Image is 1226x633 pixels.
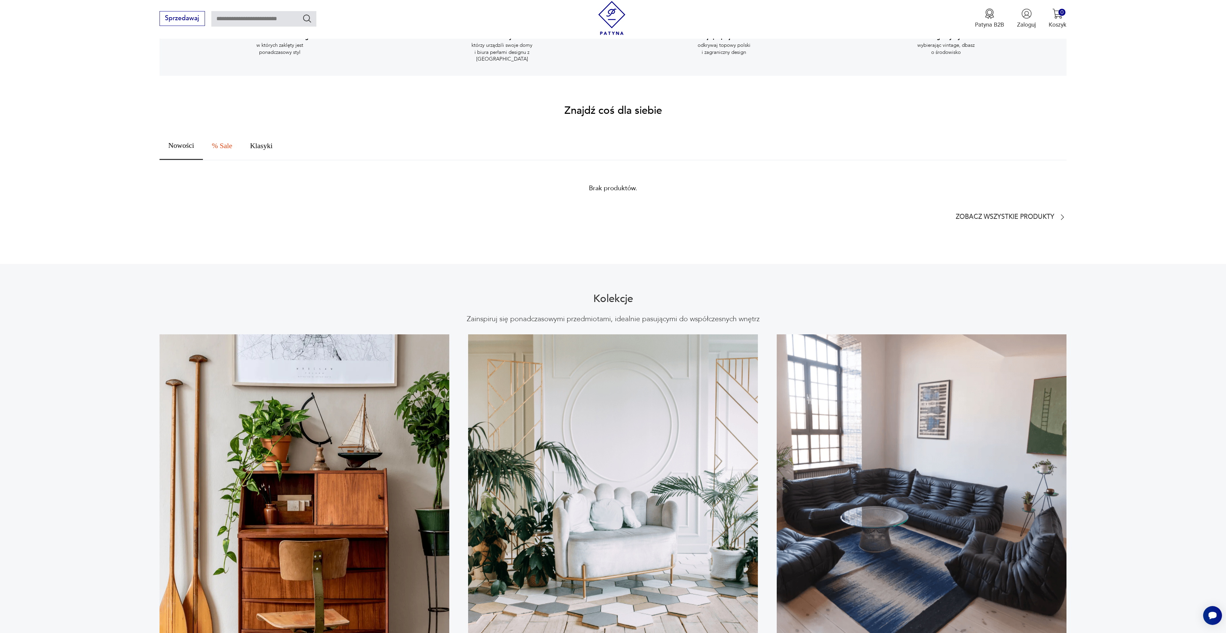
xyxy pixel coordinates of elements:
[1049,21,1066,29] p: Koszyk
[160,161,1067,199] div: Brak produktów.
[975,8,1004,29] a: Ikona medaluPatyna B2B
[975,21,1004,29] p: Patyna B2B
[243,42,317,56] p: w których zaklęty jest ponadczasowy styl
[160,11,205,26] button: Sprzedawaj
[1203,606,1222,625] iframe: Smartsupp widget button
[1049,8,1066,29] button: 0Koszyk
[302,13,312,23] button: Szukaj
[212,142,233,150] span: % Sale
[250,142,273,150] span: Klasyki
[465,42,539,62] p: którzy urządzili swoje domy i biura perłami designu z [GEOGRAPHIC_DATA]
[1017,21,1036,29] p: Zaloguj
[1058,9,1065,16] div: 0
[956,213,1066,221] a: Zobacz wszystkie produkty
[595,1,629,35] img: Patyna - sklep z meblami i dekoracjami vintage
[1052,8,1063,19] img: Ikona koszyka
[467,314,760,324] p: Zainspiruj się ponadczasowymi przedmiotami, idealnie pasującymi do współczesnych wnętrz
[975,8,1004,29] button: Patyna B2B
[909,42,983,56] p: wybierając vintage, dbasz o środowisko
[1017,8,1036,29] button: Zaloguj
[687,42,761,56] p: odkrywaj topowy polski i zagraniczny design
[564,106,662,115] h2: Znajdź coś dla siebie
[956,214,1054,220] p: Zobacz wszystkie produkty
[168,142,194,149] span: Nowości
[593,294,633,304] h2: Kolekcje
[160,16,205,22] a: Sprzedawaj
[984,8,995,19] img: Ikona medalu
[1021,8,1032,19] img: Ikonka użytkownika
